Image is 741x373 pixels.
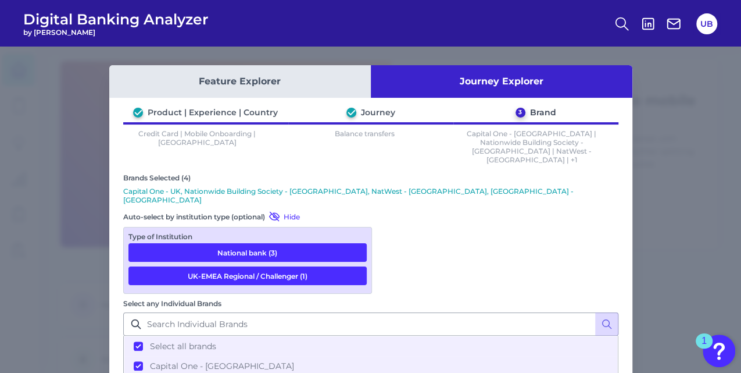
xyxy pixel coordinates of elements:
button: Feature Explorer [109,65,371,98]
div: 1 [701,341,707,356]
p: Credit Card | Mobile Onboarding | [GEOGRAPHIC_DATA] [123,129,272,164]
span: Select all brands [150,341,216,351]
div: Product | Experience | Country [148,107,278,118]
span: Capital One - [GEOGRAPHIC_DATA] [150,361,294,371]
div: Auto-select by institution type (optional) [123,211,372,222]
button: Hide [265,211,300,222]
button: Open Resource Center, 1 new notification [703,335,735,367]
span: by [PERSON_NAME] [23,28,209,37]
label: Select any Individual Brands [123,299,221,308]
button: Select all brands [124,336,617,356]
button: National bank (3) [128,243,367,262]
div: 3 [516,108,525,118]
p: Balance transfers [290,129,439,164]
button: Journey Explorer [371,65,632,98]
div: Brands Selected (4) [123,173,618,182]
div: Journey [361,107,395,118]
button: UK-EMEA Regional / Challenger (1) [128,267,367,285]
div: Brand [530,107,556,118]
span: Digital Banking Analyzer [23,10,209,28]
input: Search Individual Brands [123,312,618,336]
p: Capital One - [GEOGRAPHIC_DATA] | Nationwide Building Society - [GEOGRAPHIC_DATA] | NatWest - [GE... [457,129,606,164]
div: Type of Institution [128,232,367,241]
button: UB [696,13,717,34]
p: Capital One - UK, Nationwide Building Society - [GEOGRAPHIC_DATA], NatWest - [GEOGRAPHIC_DATA], [... [123,187,618,204]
